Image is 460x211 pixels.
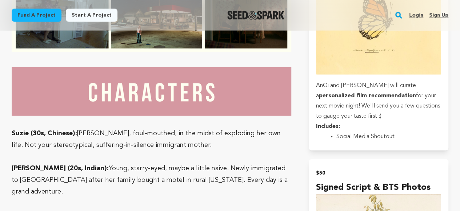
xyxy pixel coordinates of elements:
strong: Suzie (30s, Chinese): [12,130,77,137]
p: AnQi and [PERSON_NAME] will curate a for your next movie night! We'll send you a few questions to... [316,81,441,121]
a: Sign up [429,9,448,21]
strong: personalized film recommendation [319,93,416,99]
img: 1757018746-Characters%20Banner.png [12,67,291,116]
a: Seed&Spark Homepage [227,11,284,20]
h2: $50 [316,168,441,178]
h4: Signed Script & BTS Photos [316,181,441,194]
strong: Includes: [316,124,340,129]
p: Young, starry-eyed, maybe a little naive. Newly immigrated to [GEOGRAPHIC_DATA] after her family ... [12,163,291,198]
a: Fund a project [12,9,61,22]
li: Social Media Shoutout [336,132,432,142]
a: Login [409,9,423,21]
strong: [PERSON_NAME] (20s, Indian): [12,165,109,172]
p: [PERSON_NAME], foul-mouthed, in the midst of exploding her own life. Not your stereotypical, suff... [12,128,291,151]
img: Seed&Spark Logo Dark Mode [227,11,284,20]
a: Start a project [66,9,117,22]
